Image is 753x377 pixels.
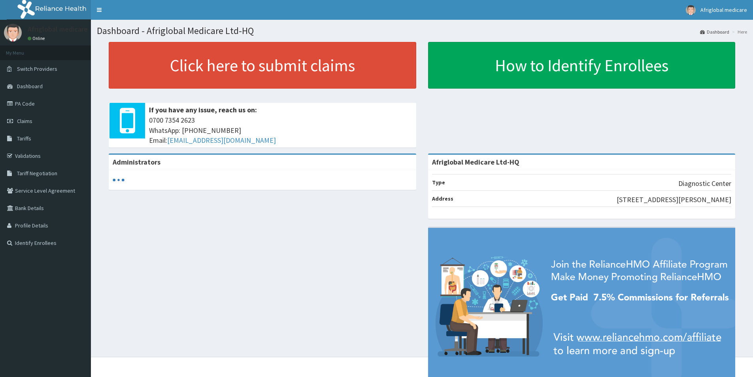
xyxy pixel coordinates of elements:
b: Administrators [113,157,160,167]
span: 0700 7354 2623 WhatsApp: [PHONE_NUMBER] Email: [149,115,412,146]
p: [STREET_ADDRESS][PERSON_NAME] [617,195,731,205]
span: Claims [17,117,32,125]
a: [EMAIL_ADDRESS][DOMAIN_NAME] [167,136,276,145]
b: Type [432,179,445,186]
a: Online [28,36,47,41]
img: User Image [4,24,22,42]
strong: Afriglobal Medicare Ltd-HQ [432,157,519,167]
p: Afriglobal medicare [28,26,88,33]
b: If you have any issue, reach us on: [149,105,257,114]
p: Diagnostic Center [678,178,731,189]
li: Here [730,28,747,35]
b: Address [432,195,453,202]
span: Tariffs [17,135,31,142]
a: Dashboard [700,28,729,35]
span: Switch Providers [17,65,57,72]
h1: Dashboard - Afriglobal Medicare Ltd-HQ [97,26,747,36]
svg: audio-loading [113,174,125,186]
span: Afriglobal medicare [700,6,747,13]
a: Click here to submit claims [109,42,416,89]
span: Tariff Negotiation [17,170,57,177]
a: How to Identify Enrollees [428,42,736,89]
span: Dashboard [17,83,43,90]
img: User Image [686,5,696,15]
